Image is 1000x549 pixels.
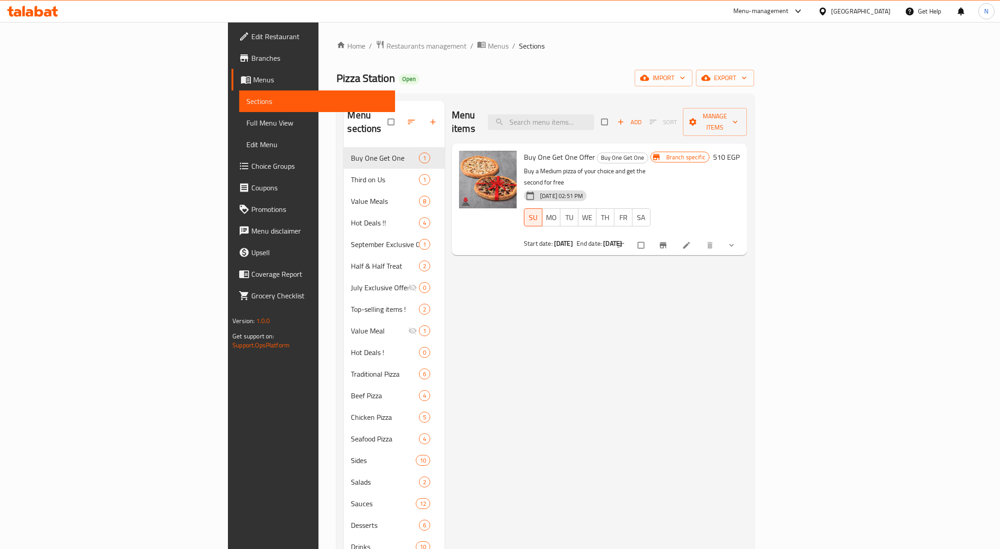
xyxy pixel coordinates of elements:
[251,204,388,215] span: Promotions
[344,493,445,514] div: Sauces12
[351,390,418,401] span: Beef Pizza
[256,315,270,327] span: 1.0.0
[419,217,430,228] div: items
[419,412,430,423] div: items
[351,174,418,185] span: Third on Us
[682,241,693,250] a: Edit menu item
[615,115,644,129] button: Add
[344,428,445,450] div: Seafood Pizza4
[519,40,545,51] span: Sections
[344,342,445,363] div: Hot Deals !0
[636,211,647,224] span: SA
[546,211,557,224] span: MO
[617,117,641,127] span: Add
[351,412,418,423] div: Chicken Pizza
[239,112,395,134] a: Full Menu View
[232,155,395,177] a: Choice Groups
[351,369,418,379] span: Traditional Pizza
[232,26,395,47] a: Edit Restaurant
[632,237,651,254] span: Select to update
[232,198,395,220] a: Promotions
[232,315,255,327] span: Version:
[251,290,388,301] span: Grocery Checklist
[376,40,467,52] a: Restaurants management
[635,70,692,86] button: import
[246,117,388,128] span: Full Menu View
[344,234,445,255] div: September Exclusive Offers1
[459,151,517,208] img: Buy One Get One Offer
[528,211,539,224] span: SU
[232,330,274,342] span: Get support on:
[351,347,418,358] span: Hot Deals !
[251,269,388,279] span: Coverage Report
[351,217,418,228] span: Hot Deals !!
[536,192,586,200] span: [DATE] 02:51 PM
[251,161,388,171] span: Choice Groups
[600,211,611,224] span: TH
[344,450,445,471] div: Sides10
[232,69,395,90] a: Menus
[382,113,401,130] span: Select all sections
[419,435,430,443] span: 4
[419,347,430,358] div: items
[408,283,417,292] svg: Inactive section
[344,277,445,298] div: July Exclusive Offers0
[419,197,430,206] span: 8
[351,239,418,250] span: September Exclusive Offers
[596,208,614,226] button: TH
[344,212,445,234] div: Hot Deals !!4
[419,196,430,207] div: items
[344,190,445,212] div: Value Meals8
[416,456,430,465] span: 10
[336,40,754,52] nav: breadcrumb
[239,90,395,112] a: Sections
[722,235,743,255] button: show more
[251,247,388,258] span: Upsell
[603,238,622,249] b: [DATE]
[351,282,408,293] span: July Exclusive Offers
[611,235,632,255] button: sort-choices
[597,153,648,163] span: Buy One Get One
[419,391,430,400] span: 4
[419,175,430,184] span: 1
[344,320,445,342] div: Value Meal1
[419,348,430,357] span: 0
[351,325,408,336] span: Value Meal
[690,111,740,133] span: Manage items
[399,74,419,85] div: Open
[554,238,573,249] b: [DATE]
[419,154,430,162] span: 1
[344,169,445,190] div: Third on Us1
[564,211,575,224] span: TU
[399,75,419,83] span: Open
[344,471,445,493] div: Salads2
[642,72,685,84] span: import
[419,521,430,530] span: 6
[344,363,445,385] div: Traditional Pizza6
[232,242,395,263] a: Upsell
[663,153,709,162] span: Branch specific
[419,413,430,422] span: 5
[232,263,395,285] a: Coverage Report
[239,134,395,155] a: Edit Menu
[488,114,594,130] input: search
[408,326,417,335] svg: Inactive section
[713,151,740,163] h6: 510 EGP
[984,6,988,16] span: N
[618,211,629,224] span: FR
[524,238,553,249] span: Start date:
[419,262,430,270] span: 2
[251,225,388,236] span: Menu disclaimer
[351,153,418,163] span: Buy One Get One
[416,498,430,509] div: items
[251,31,388,42] span: Edit Restaurant
[253,74,388,85] span: Menus
[419,240,430,249] span: 1
[419,325,430,336] div: items
[344,147,445,169] div: Buy One Get One1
